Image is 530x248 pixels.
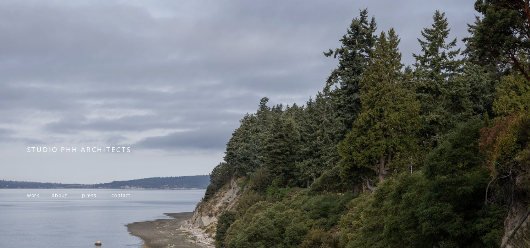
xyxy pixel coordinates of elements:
a: contact [111,192,130,199]
a: about [52,192,67,199]
a: work [27,192,40,199]
span: STUDIO PHH ARCHITECTS [27,145,131,154]
a: press [82,192,96,199]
